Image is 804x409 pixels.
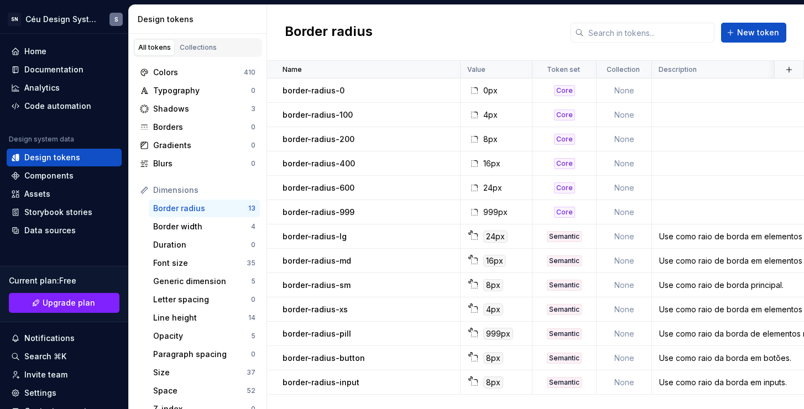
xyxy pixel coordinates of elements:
[547,304,582,315] div: Semantic
[24,152,80,163] div: Design tokens
[153,158,251,169] div: Blurs
[554,85,575,96] div: Core
[554,158,575,169] div: Core
[114,15,118,24] div: S
[24,170,74,181] div: Components
[9,293,119,313] button: Upgrade plan
[7,222,122,239] a: Data sources
[153,103,251,114] div: Shadows
[24,101,91,112] div: Code automation
[7,384,122,402] a: Settings
[9,135,74,144] div: Design system data
[607,65,640,74] p: Collection
[138,43,171,52] div: All tokens
[153,122,251,133] div: Borders
[483,255,506,267] div: 16px
[283,109,353,120] p: border-radius-100
[483,303,503,316] div: 4px
[283,255,351,266] p: border-radius-md
[7,203,122,221] a: Storybook stories
[283,377,359,388] p: border-radius-input
[153,385,247,396] div: Space
[483,134,498,145] div: 8px
[7,61,122,78] a: Documentation
[135,137,260,154] a: Gradients0
[153,239,251,250] div: Duration
[584,23,714,43] input: Search in tokens...
[7,97,122,115] a: Code automation
[483,230,508,243] div: 24px
[7,167,122,185] a: Components
[554,134,575,145] div: Core
[483,279,503,291] div: 8px
[149,236,260,254] a: Duration0
[283,158,355,169] p: border-radius-400
[24,225,76,236] div: Data sources
[149,382,260,400] a: Space52
[251,104,255,113] div: 3
[135,118,260,136] a: Borders0
[24,333,75,344] div: Notifications
[285,23,373,43] h2: Border radius
[283,65,302,74] p: Name
[153,276,251,287] div: Generic dimension
[283,182,354,193] p: border-radius-600
[135,64,260,81] a: Colors410
[483,352,503,364] div: 8px
[24,387,56,398] div: Settings
[7,185,122,203] a: Assets
[554,207,575,218] div: Core
[597,78,652,103] td: None
[283,304,348,315] p: border-radius-xs
[547,280,582,291] div: Semantic
[247,386,255,395] div: 52
[251,86,255,95] div: 0
[547,231,582,242] div: Semantic
[24,207,92,218] div: Storybook stories
[149,364,260,381] a: Size37
[737,27,779,38] span: New token
[554,182,575,193] div: Core
[283,207,354,218] p: border-radius-999
[554,109,575,120] div: Core
[547,255,582,266] div: Semantic
[24,369,67,380] div: Invite team
[153,85,251,96] div: Typography
[483,109,498,120] div: 4px
[483,158,500,169] div: 16px
[597,370,652,395] td: None
[135,100,260,118] a: Shadows3
[244,68,255,77] div: 410
[597,151,652,176] td: None
[135,82,260,99] a: Typography0
[9,275,119,286] div: Current plan : Free
[7,366,122,384] a: Invite team
[251,159,255,168] div: 0
[24,188,50,200] div: Assets
[659,65,697,74] p: Description
[149,200,260,217] a: Border radius13
[597,297,652,322] td: None
[149,345,260,363] a: Paragraph spacing0
[149,272,260,290] a: Generic dimension5
[153,294,251,305] div: Letter spacing
[149,254,260,272] a: Font size35
[547,328,582,339] div: Semantic
[547,65,580,74] p: Token set
[251,123,255,132] div: 0
[153,185,255,196] div: Dimensions
[597,103,652,127] td: None
[149,309,260,327] a: Line height14
[153,331,251,342] div: Opacity
[7,43,122,60] a: Home
[153,367,247,378] div: Size
[24,64,83,75] div: Documentation
[251,141,255,150] div: 0
[483,85,498,96] div: 0px
[153,312,248,323] div: Line height
[251,277,255,286] div: 5
[149,218,260,235] a: Border width4
[483,182,502,193] div: 24px
[8,13,21,26] div: SN
[135,155,260,172] a: Blurs0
